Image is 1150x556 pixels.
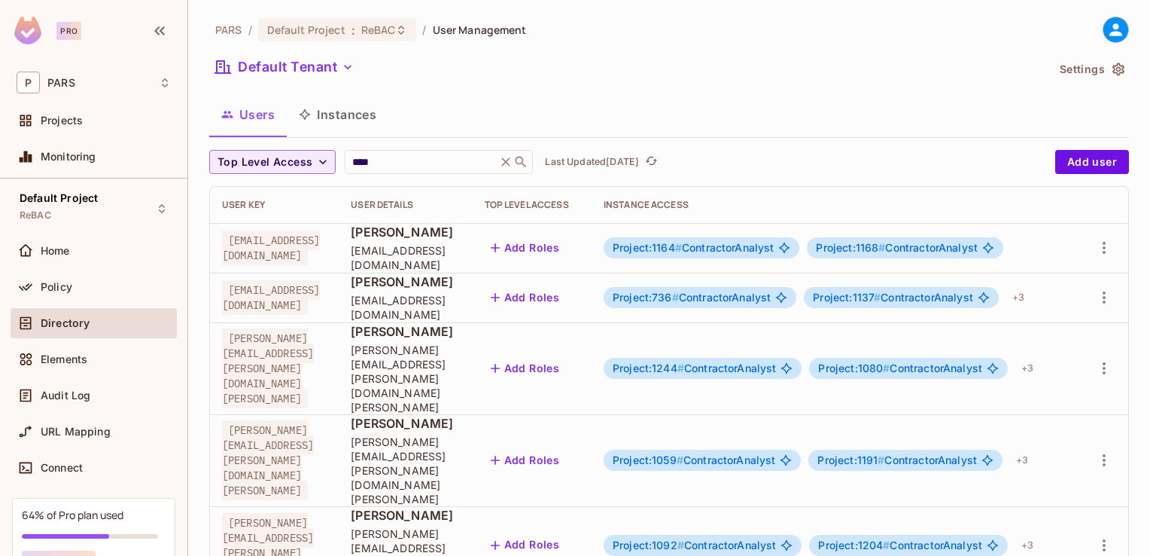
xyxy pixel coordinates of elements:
[222,199,327,211] div: User Key
[613,539,777,551] span: ContractorAnalyst
[222,420,314,500] span: [PERSON_NAME][EMAIL_ADDRESS][PERSON_NAME][DOMAIN_NAME][PERSON_NAME]
[351,415,460,432] span: [PERSON_NAME]
[1006,286,1030,310] div: + 3
[41,426,111,438] span: URL Mapping
[41,462,83,474] span: Connect
[351,323,460,340] span: [PERSON_NAME]
[545,156,639,168] p: Last Updated [DATE]
[287,96,388,133] button: Instances
[817,454,884,466] span: Project:1191
[672,291,679,304] span: #
[817,454,977,466] span: ContractorAnalyst
[351,343,460,414] span: [PERSON_NAME][EMAIL_ADDRESS][PERSON_NAME][DOMAIN_NAME][PERSON_NAME]
[874,291,881,304] span: #
[813,292,973,304] span: ContractorAnalyst
[613,454,683,466] span: Project:1059
[351,435,460,506] span: [PERSON_NAME][EMAIL_ADDRESS][PERSON_NAME][DOMAIN_NAME][PERSON_NAME]
[1055,150,1129,174] button: Add user
[677,362,684,374] span: #
[222,231,320,265] span: [EMAIL_ADDRESS][DOMAIN_NAME]
[17,72,40,93] span: P
[645,154,658,170] span: refresh
[56,22,81,40] div: Pro
[818,539,982,551] span: ContractorAnalyst
[816,241,885,254] span: Project:1168
[351,507,460,524] span: [PERSON_NAME]
[41,353,87,365] span: Elements
[878,241,885,254] span: #
[613,362,777,374] span: ContractorAnalyst
[422,23,426,37] li: /
[878,454,884,466] span: #
[813,291,881,304] span: Project:1137
[20,192,98,204] span: Default Project
[351,224,460,240] span: [PERSON_NAME]
[14,17,41,44] img: SReyMgAAAABJRU5ErkJggg==
[613,241,682,254] span: Project:1164
[1015,356,1039,380] div: + 3
[1010,448,1034,472] div: + 3
[267,23,345,37] span: Default Project
[218,153,312,172] span: Top Level Access
[613,291,679,304] span: Project:736
[41,390,90,402] span: Audit Log
[818,362,890,374] span: Project:1080
[222,280,320,315] span: [EMAIL_ADDRESS][DOMAIN_NAME]
[351,199,460,211] div: User Details
[222,328,314,408] span: [PERSON_NAME][EMAIL_ADDRESS][PERSON_NAME][DOMAIN_NAME][PERSON_NAME]
[677,539,684,551] span: #
[433,23,527,37] span: User Management
[485,236,566,260] button: Add Roles
[642,153,660,171] button: refresh
[351,243,460,272] span: [EMAIL_ADDRESS][DOMAIN_NAME]
[816,242,978,254] span: ContractorAnalyst
[613,242,774,254] span: ContractorAnalyst
[248,23,252,37] li: /
[41,281,72,293] span: Policy
[351,24,356,36] span: :
[639,153,660,171] span: Click to refresh data
[883,539,890,551] span: #
[361,23,396,37] span: ReBAC
[485,448,566,472] button: Add Roles
[613,539,684,551] span: Project:1092
[41,151,96,163] span: Monitoring
[818,539,890,551] span: Project:1204
[209,55,360,79] button: Default Tenant
[351,293,460,322] span: [EMAIL_ADDRESS][DOMAIN_NAME]
[209,96,287,133] button: Users
[883,362,890,374] span: #
[485,356,566,380] button: Add Roles
[485,199,580,211] div: Top Level Access
[613,454,776,466] span: ContractorAnalyst
[613,292,771,304] span: ContractorAnalyst
[209,150,336,174] button: Top Level Access
[41,115,83,127] span: Projects
[613,362,684,374] span: Project:1244
[47,77,75,89] span: Workspace: PARS
[351,273,460,290] span: [PERSON_NAME]
[677,454,683,466] span: #
[41,317,90,329] span: Directory
[604,199,1065,211] div: Instance Access
[20,209,51,221] span: ReBAC
[22,508,123,522] div: 64% of Pro plan used
[485,286,566,310] button: Add Roles
[675,241,682,254] span: #
[41,245,70,257] span: Home
[215,23,242,37] span: the active workspace
[1054,57,1129,81] button: Settings
[818,362,982,374] span: ContractorAnalyst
